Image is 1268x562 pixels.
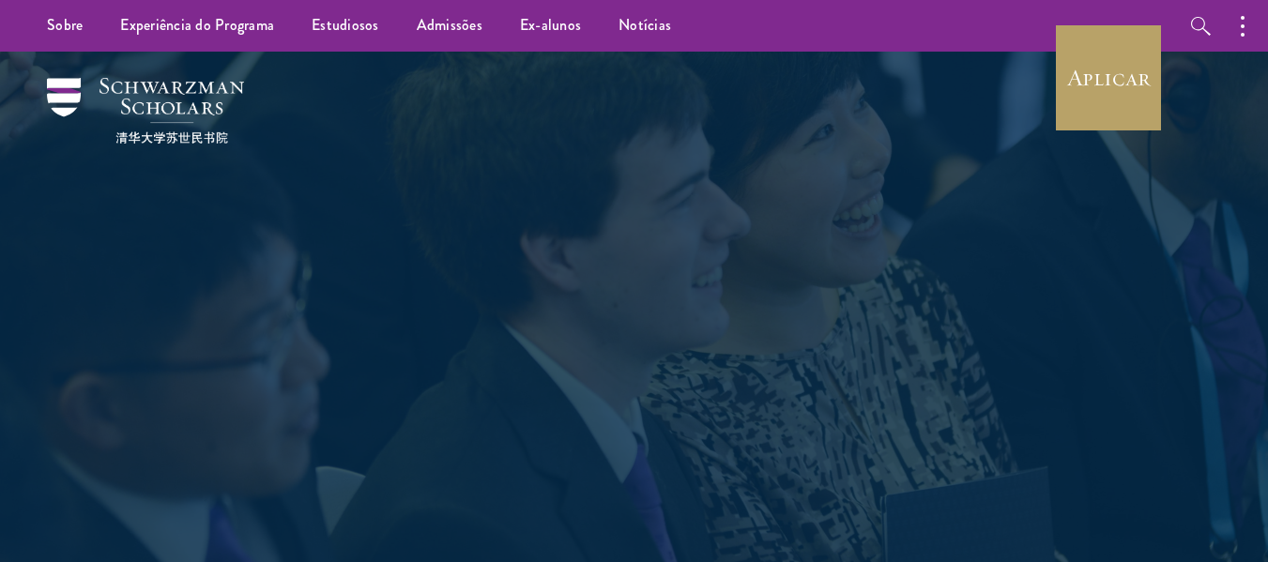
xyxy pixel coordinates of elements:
font: Sobre [47,14,83,36]
font: Veja as últimas novidades dos Schwarzman Scholars. [318,292,951,430]
font: Notícias [619,14,671,36]
font: Notícias [599,225,670,245]
font: Experiência do Programa [120,14,274,36]
font: Admissões [417,14,482,36]
a: Aplicar [1056,25,1161,130]
font: Estudiosos [312,14,379,36]
img: Bolsistas Schwarzman [47,78,244,144]
font: Aplicar [1067,63,1150,92]
font: Ex-alunos [520,14,581,36]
